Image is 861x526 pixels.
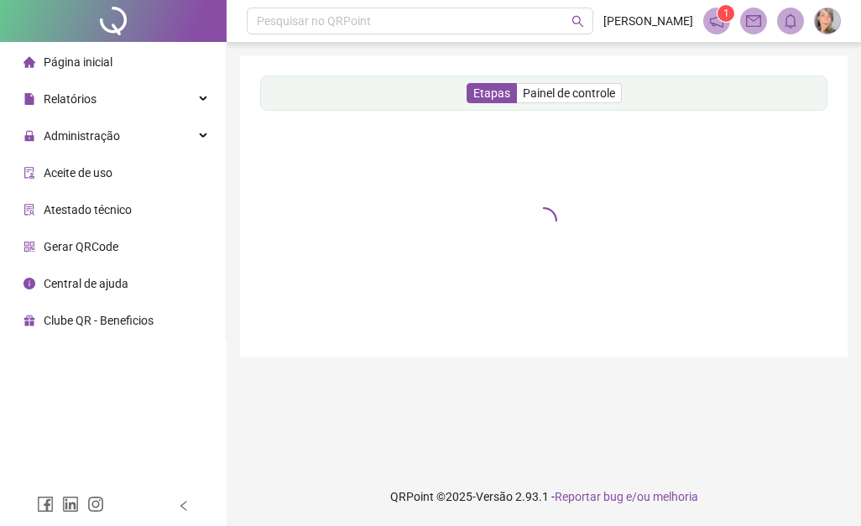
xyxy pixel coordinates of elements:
span: gift [23,315,35,326]
span: lock [23,130,35,142]
span: home [23,56,35,68]
span: Etapas [473,86,510,100]
span: Gerar QRCode [44,240,118,253]
span: Página inicial [44,55,112,69]
span: mail [746,13,761,29]
span: loading [530,207,557,234]
span: Versão [476,490,513,503]
span: Relatórios [44,92,97,106]
span: Clube QR - Beneficios [44,314,154,327]
span: file [23,93,35,105]
span: audit [23,167,35,179]
img: 94756 [815,8,840,34]
span: linkedin [62,496,79,513]
span: facebook [37,496,54,513]
span: notification [709,13,724,29]
span: Aceite de uso [44,166,112,180]
span: left [178,500,190,512]
span: info-circle [23,278,35,289]
span: 1 [723,8,729,19]
span: Painel de controle [523,86,615,100]
span: search [571,15,584,28]
span: [PERSON_NAME] [603,12,693,30]
span: instagram [87,496,104,513]
span: qrcode [23,241,35,253]
sup: 1 [717,5,734,22]
span: solution [23,204,35,216]
span: bell [783,13,798,29]
footer: QRPoint © 2025 - 2.93.1 - [227,467,861,526]
span: Administração [44,129,120,143]
span: Atestado técnico [44,203,132,216]
span: Reportar bug e/ou melhoria [555,490,698,503]
span: Central de ajuda [44,277,128,290]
